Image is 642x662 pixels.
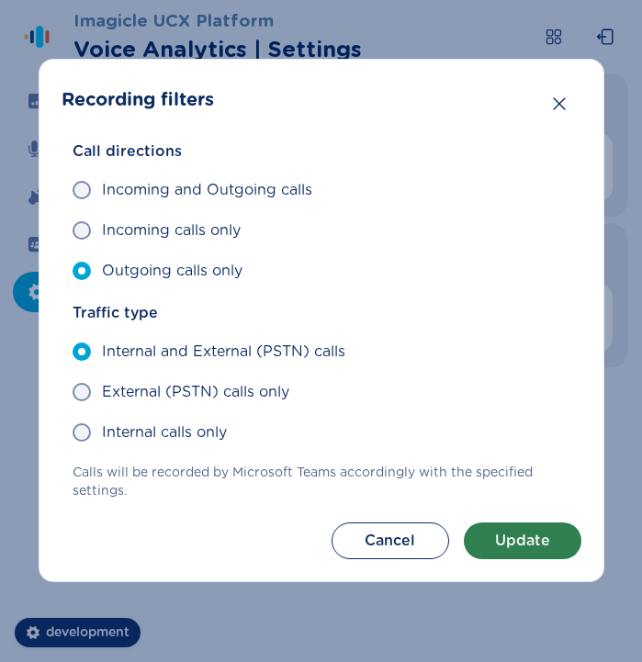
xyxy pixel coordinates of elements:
button: Update [464,522,581,559]
span: Internal calls only [102,421,227,443]
button: Cancel [332,522,449,559]
span: Traffic type [73,302,158,324]
span: Calls will be recorded by Microsoft Teams accordingly with the specified settings. [73,464,581,500]
header: Recording filters [62,82,581,118]
span: Outgoing calls only [102,260,242,282]
span: Call directions [73,140,182,163]
button: Close [541,85,578,122]
span: Internal and External (PSTN) calls [102,341,345,363]
span: Incoming and Outgoing calls [102,179,312,201]
span: External (PSTN) calls only [102,381,289,403]
span: Incoming calls only [102,219,241,241]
